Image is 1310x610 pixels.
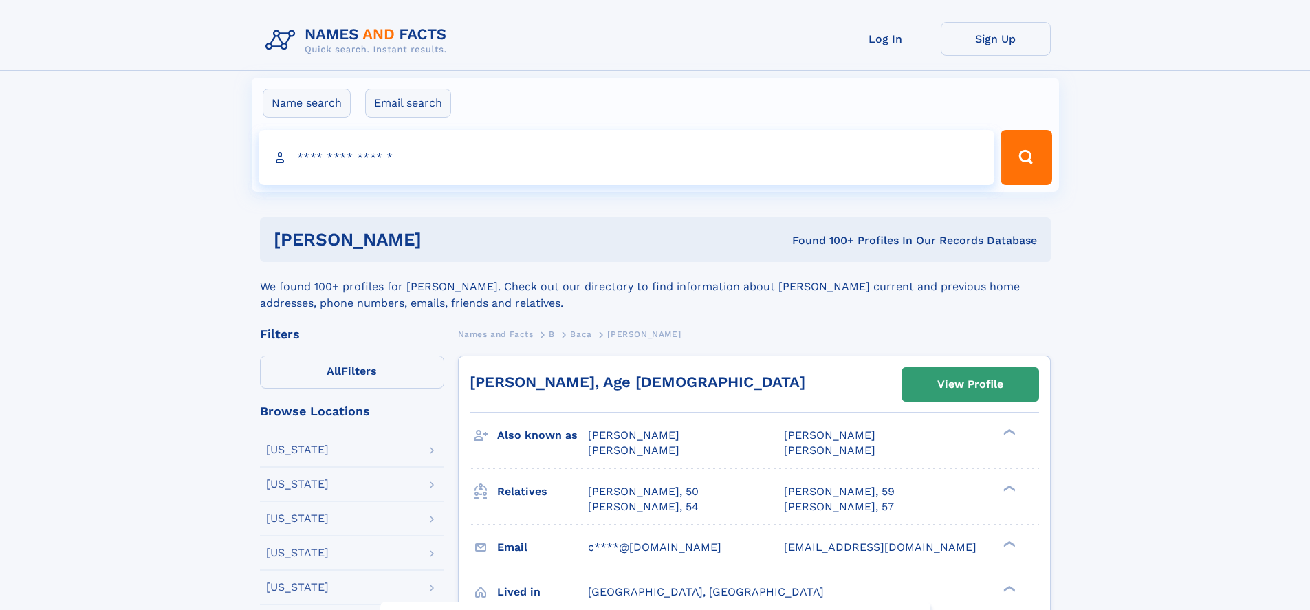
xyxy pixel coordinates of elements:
div: Filters [260,328,444,340]
a: [PERSON_NAME], 54 [588,499,699,514]
h3: Also known as [497,424,588,447]
span: [PERSON_NAME] [588,444,679,457]
a: Sign Up [941,22,1051,56]
h3: Relatives [497,480,588,503]
div: ❯ [1000,428,1016,437]
span: Baca [570,329,591,339]
a: [PERSON_NAME], Age [DEMOGRAPHIC_DATA] [470,373,805,391]
a: View Profile [902,368,1038,401]
span: [EMAIL_ADDRESS][DOMAIN_NAME] [784,541,976,554]
h3: Email [497,536,588,559]
a: B [549,325,555,342]
h1: [PERSON_NAME] [274,231,607,248]
input: search input [259,130,995,185]
label: Email search [365,89,451,118]
div: ❯ [1000,584,1016,593]
label: Name search [263,89,351,118]
span: [PERSON_NAME] [784,444,875,457]
a: Baca [570,325,591,342]
span: All [327,364,341,378]
span: [PERSON_NAME] [588,428,679,442]
span: [GEOGRAPHIC_DATA], [GEOGRAPHIC_DATA] [588,585,824,598]
span: [PERSON_NAME] [784,428,875,442]
a: Names and Facts [458,325,534,342]
div: View Profile [937,369,1003,400]
div: [US_STATE] [266,513,329,524]
div: ❯ [1000,539,1016,548]
span: [PERSON_NAME] [607,329,681,339]
a: [PERSON_NAME], 57 [784,499,894,514]
a: Log In [831,22,941,56]
div: We found 100+ profiles for [PERSON_NAME]. Check out our directory to find information about [PERS... [260,262,1051,312]
div: [US_STATE] [266,547,329,558]
img: Logo Names and Facts [260,22,458,59]
div: Browse Locations [260,405,444,417]
a: [PERSON_NAME], 50 [588,484,699,499]
label: Filters [260,356,444,389]
div: [US_STATE] [266,444,329,455]
div: ❯ [1000,483,1016,492]
div: [US_STATE] [266,582,329,593]
div: [US_STATE] [266,479,329,490]
h3: Lived in [497,580,588,604]
a: [PERSON_NAME], 59 [784,484,895,499]
span: B [549,329,555,339]
button: Search Button [1001,130,1051,185]
div: Found 100+ Profiles In Our Records Database [607,233,1037,248]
